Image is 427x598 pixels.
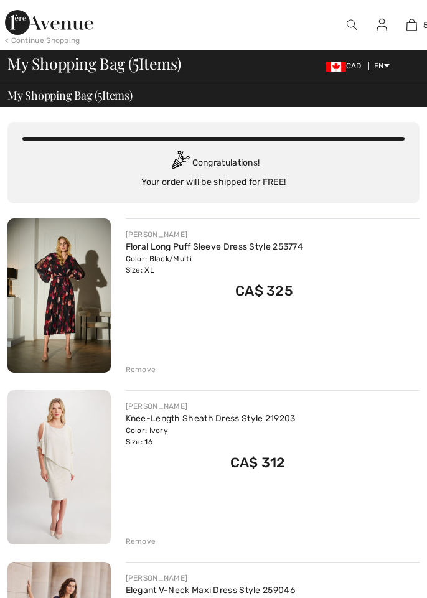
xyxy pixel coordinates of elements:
[7,218,111,373] img: Floral Long Puff Sleeve Dress Style 253774
[126,536,156,547] div: Remove
[367,17,397,32] a: Sign In
[98,87,102,101] span: 5
[235,283,293,299] span: CA$ 325
[7,56,181,72] span: My Shopping Bag ( Items)
[398,17,426,32] a: 5
[5,35,80,46] div: < Continue Shopping
[377,17,387,32] img: My Info
[126,413,296,424] a: Knee-Length Sheath Dress Style 219203
[5,10,93,35] img: 1ère Avenue
[126,572,295,584] div: [PERSON_NAME]
[406,17,417,32] img: My Bag
[126,585,295,596] a: Elegant V-Neck Maxi Dress Style 259046
[126,364,156,375] div: Remove
[230,454,286,471] span: CA$ 312
[326,62,367,70] span: CAD
[374,62,390,70] span: EN
[126,241,304,252] a: Floral Long Puff Sleeve Dress Style 253774
[326,62,346,72] img: Canadian Dollar
[126,229,304,240] div: [PERSON_NAME]
[126,253,304,276] div: Color: Black/Multi Size: XL
[7,90,133,101] span: My Shopping Bag ( Items)
[133,52,139,72] span: 5
[22,151,405,189] div: Congratulations! Your order will be shipped for FREE!
[347,17,357,32] img: search the website
[126,425,296,447] div: Color: Ivory Size: 16
[167,151,192,175] img: Congratulation2.svg
[7,390,111,544] img: Knee-Length Sheath Dress Style 219203
[126,401,296,412] div: [PERSON_NAME]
